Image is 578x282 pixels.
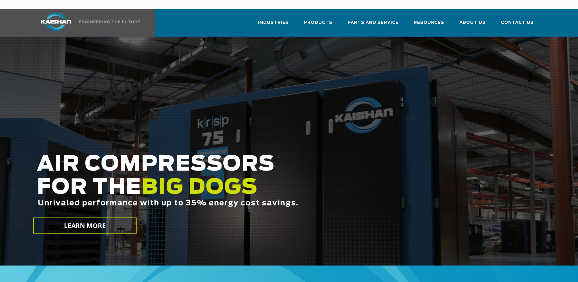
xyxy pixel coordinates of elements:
img: kaishan logo [33,13,79,31]
a: Products [304,15,332,35]
span: Industries [258,19,289,26]
span: Resources [414,19,444,26]
span: About Us [459,19,486,26]
h2: AIR COMPRESSORS FOR THE [37,153,456,226]
img: Engineering the future [79,20,140,23]
a: Resources [414,15,444,35]
a: Industries [258,15,289,35]
span: BIG DOGS [141,177,258,198]
span: Products [304,19,332,26]
a: Parts and Service [348,15,399,35]
span: Parts and Service [348,19,399,26]
span: LEARN MORE [64,221,106,230]
a: LEARN MORE [33,218,137,234]
span: Contact Us [501,19,534,26]
a: Contact Us [501,15,534,35]
a: Kaishan USA [33,9,141,37]
a: About Us [459,15,486,35]
span: Unrivaled performance with up to 35% energy cost savings. [38,200,299,207]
